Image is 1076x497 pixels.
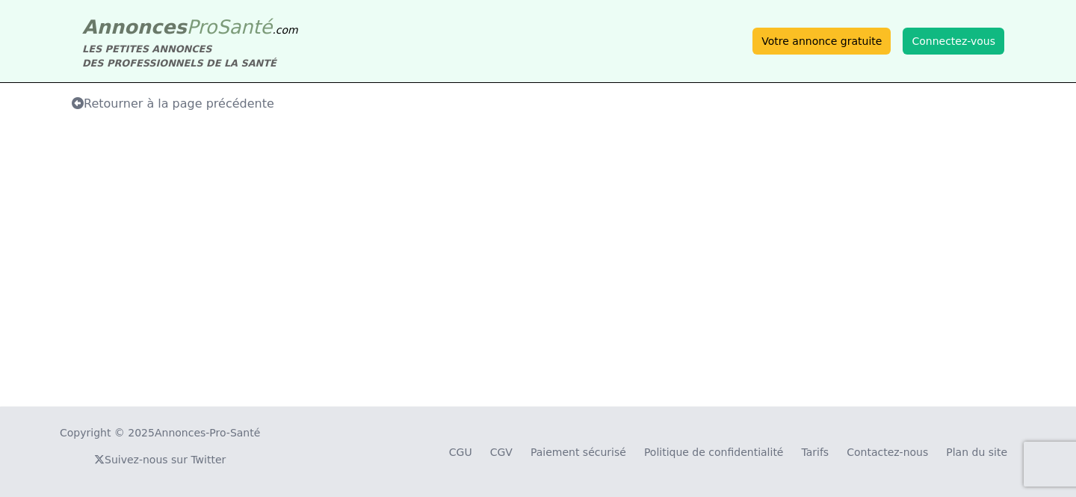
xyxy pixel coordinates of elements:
[60,425,260,440] div: Copyright © 2025
[82,16,298,38] a: AnnoncesProSanté.com
[644,446,784,458] a: Politique de confidentialité
[490,446,513,458] a: CGV
[82,16,187,38] span: Annonces
[752,28,891,55] a: Votre annonce gratuite
[187,16,217,38] span: Pro
[801,446,829,458] a: Tarifs
[82,42,298,70] div: LES PETITES ANNONCES DES PROFESSIONNELS DE LA SANTÉ
[94,454,226,466] a: Suivez-nous sur Twitter
[217,16,272,38] span: Santé
[946,446,1007,458] a: Plan du site
[903,28,1004,55] button: Connectez-vous
[72,96,274,111] span: Retourner à la page précédente
[449,446,472,458] a: CGU
[155,425,260,440] a: Annonces-Pro-Santé
[272,24,297,36] span: .com
[72,97,84,109] i: Retourner à la liste
[847,446,928,458] a: Contactez-nous
[531,446,626,458] a: Paiement sécurisé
